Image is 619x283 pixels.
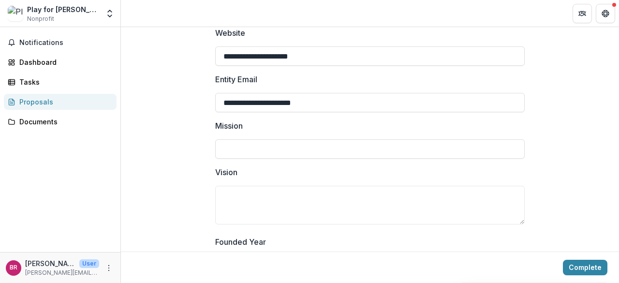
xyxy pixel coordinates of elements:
a: Dashboard [4,54,117,70]
div: Tasks [19,77,109,87]
span: Nonprofit [27,15,54,23]
p: Mission [215,120,243,132]
p: Vision [215,166,237,178]
div: Play for [PERSON_NAME] 33 [27,4,99,15]
button: Complete [563,260,607,275]
button: Open entity switcher [103,4,117,23]
img: Play for Paige 33 [8,6,23,21]
p: [PERSON_NAME][EMAIL_ADDRESS][DOMAIN_NAME] [25,268,99,277]
a: Proposals [4,94,117,110]
p: Founded Year [215,236,266,248]
div: Barb Roessner [10,265,17,271]
p: User [79,259,99,268]
button: Notifications [4,35,117,50]
p: Entity Email [215,74,257,85]
span: Notifications [19,39,113,47]
p: [PERSON_NAME] [25,258,75,268]
div: Proposals [19,97,109,107]
button: Get Help [596,4,615,23]
a: Tasks [4,74,117,90]
button: Partners [573,4,592,23]
a: Documents [4,114,117,130]
div: Dashboard [19,57,109,67]
p: Website [215,27,245,39]
button: More [103,262,115,274]
div: Documents [19,117,109,127]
